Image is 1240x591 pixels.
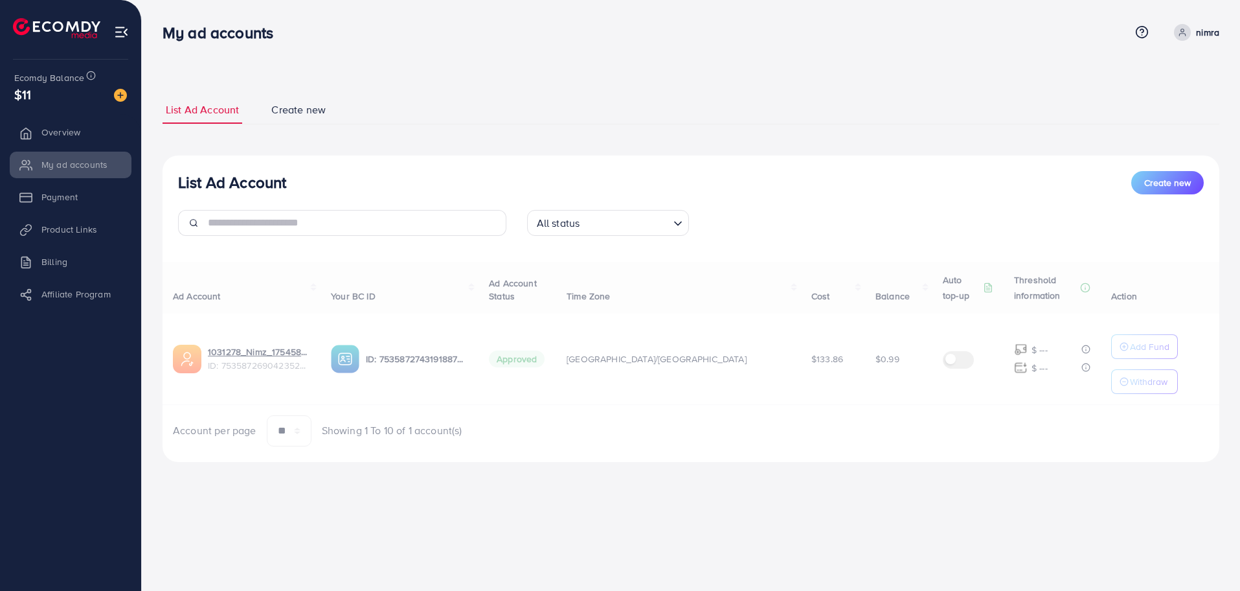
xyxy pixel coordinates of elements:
span: Ecomdy Balance [14,71,84,84]
p: nimra [1196,25,1219,40]
a: nimra [1169,24,1219,41]
div: Search for option [527,210,689,236]
img: menu [114,25,129,40]
input: Search for option [583,211,668,233]
h3: List Ad Account [178,173,286,192]
span: List Ad Account [166,102,239,117]
span: Create new [271,102,326,117]
span: $11 [14,85,31,104]
img: logo [13,18,100,38]
h3: My ad accounts [163,23,284,42]
img: image [114,89,127,102]
span: Create new [1144,176,1191,189]
span: All status [534,214,583,233]
button: Create new [1131,171,1204,194]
